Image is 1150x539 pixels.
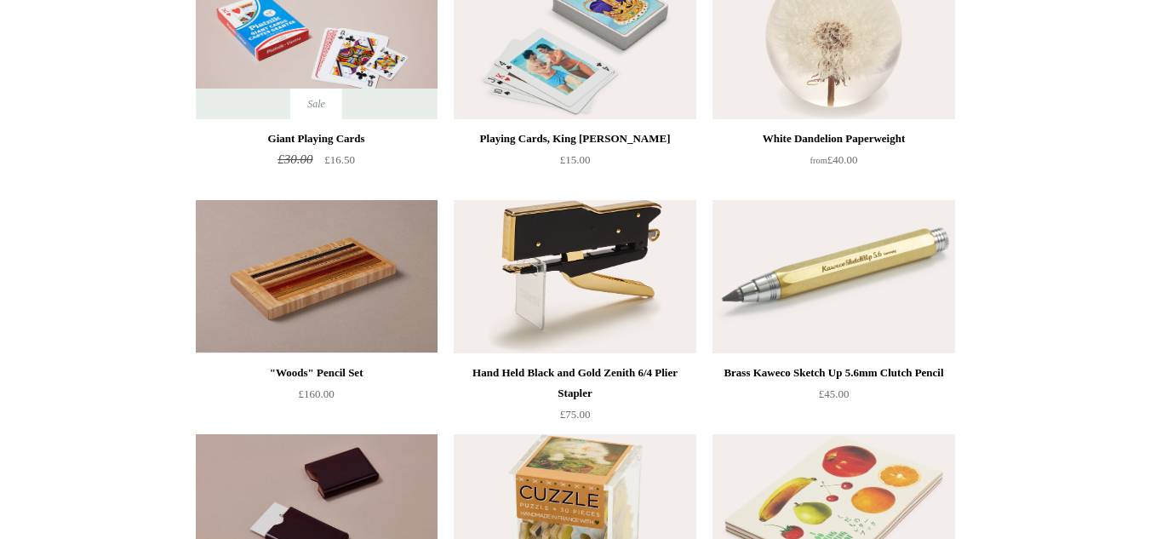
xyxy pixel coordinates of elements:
a: Brass Kaweco Sketch Up 5.6mm Clutch Pencil £45.00 [712,363,954,433]
img: Hand Held Black and Gold Zenith 6/4 Plier Stapler [454,200,695,353]
a: Hand Held Black and Gold Zenith 6/4 Plier Stapler £75.00 [454,363,695,433]
span: £75.00 [560,408,591,421]
span: £45.00 [819,387,850,400]
a: White Dandelion Paperweight from£40.00 [712,129,954,198]
span: £15.00 [560,153,591,166]
img: Brass Kaweco Sketch Up 5.6mm Clutch Pencil [712,200,954,353]
span: £160.00 [298,387,334,400]
a: "Woods" Pencil Set "Woods" Pencil Set [196,200,438,353]
div: Giant Playing Cards [200,129,433,149]
div: Playing Cards, King [PERSON_NAME] [458,129,691,149]
a: Hand Held Black and Gold Zenith 6/4 Plier Stapler Hand Held Black and Gold Zenith 6/4 Plier Stapler [454,200,695,353]
span: from [810,156,827,165]
a: Giant Playing Cards £30.00 £16.50 [196,129,438,198]
span: £16.50 [324,153,355,166]
a: Playing Cards, King [PERSON_NAME] £15.00 [454,129,695,198]
img: "Woods" Pencil Set [196,200,438,353]
div: "Woods" Pencil Set [200,363,433,383]
div: Hand Held Black and Gold Zenith 6/4 Plier Stapler [458,363,691,404]
span: Sale [290,89,342,119]
span: £30.00 [277,152,312,166]
div: Brass Kaweco Sketch Up 5.6mm Clutch Pencil [717,363,950,383]
span: £40.00 [810,153,858,166]
a: "Woods" Pencil Set £160.00 [196,363,438,433]
a: Brass Kaweco Sketch Up 5.6mm Clutch Pencil Brass Kaweco Sketch Up 5.6mm Clutch Pencil [712,200,954,353]
div: White Dandelion Paperweight [717,129,950,149]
